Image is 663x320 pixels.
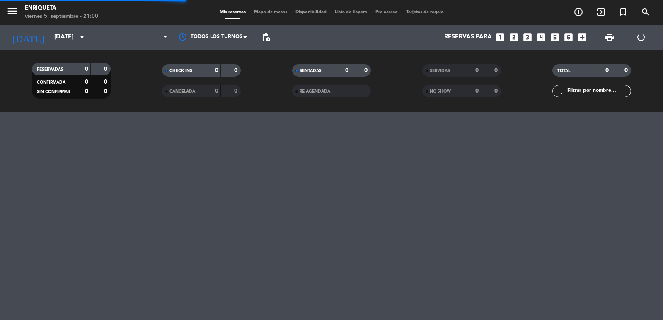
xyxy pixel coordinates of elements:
[300,69,322,73] span: SENTADAS
[557,69,570,73] span: TOTAL
[475,67,479,73] strong: 0
[215,67,218,73] strong: 0
[169,89,195,94] span: CANCELADA
[85,79,88,85] strong: 0
[25,12,98,21] div: viernes 5. septiembre - 21:00
[37,90,70,94] span: SIN CONFIRMAR
[596,7,606,17] i: exit_to_app
[605,67,609,73] strong: 0
[563,32,574,43] i: looks_6
[6,5,19,20] button: menu
[215,10,250,14] span: Mis reservas
[234,88,239,94] strong: 0
[573,7,583,17] i: add_circle_outline
[364,67,369,73] strong: 0
[605,32,615,42] span: print
[522,32,533,43] i: looks_3
[495,32,506,43] i: looks_one
[331,10,371,14] span: Lista de Espera
[577,32,588,43] i: add_box
[85,89,88,94] strong: 0
[25,4,98,12] div: Enriqueta
[300,89,330,94] span: RE AGENDADA
[104,89,109,94] strong: 0
[618,7,628,17] i: turned_in_not
[261,32,271,42] span: pending_actions
[624,67,629,73] strong: 0
[536,32,547,43] i: looks_4
[444,34,492,41] span: Reservas para
[402,10,448,14] span: Tarjetas de regalo
[566,87,631,96] input: Filtrar por nombre...
[508,32,519,43] i: looks_two
[291,10,331,14] span: Disponibilidad
[345,67,348,73] strong: 0
[104,79,109,85] strong: 0
[430,69,450,73] span: SERVIDAS
[250,10,291,14] span: Mapa de mesas
[430,89,451,94] span: NO SHOW
[371,10,402,14] span: Pre-acceso
[494,88,499,94] strong: 0
[475,88,479,94] strong: 0
[636,32,646,42] i: power_settings_new
[494,67,499,73] strong: 0
[104,66,109,72] strong: 0
[85,66,88,72] strong: 0
[169,69,192,73] span: CHECK INS
[549,32,560,43] i: looks_5
[6,28,50,46] i: [DATE]
[77,32,87,42] i: arrow_drop_down
[37,80,65,84] span: CONFIRMADA
[215,88,218,94] strong: 0
[6,5,19,17] i: menu
[234,67,239,73] strong: 0
[625,25,657,50] div: LOG OUT
[641,7,651,17] i: search
[557,86,566,96] i: filter_list
[37,67,63,72] span: RESERVADAS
